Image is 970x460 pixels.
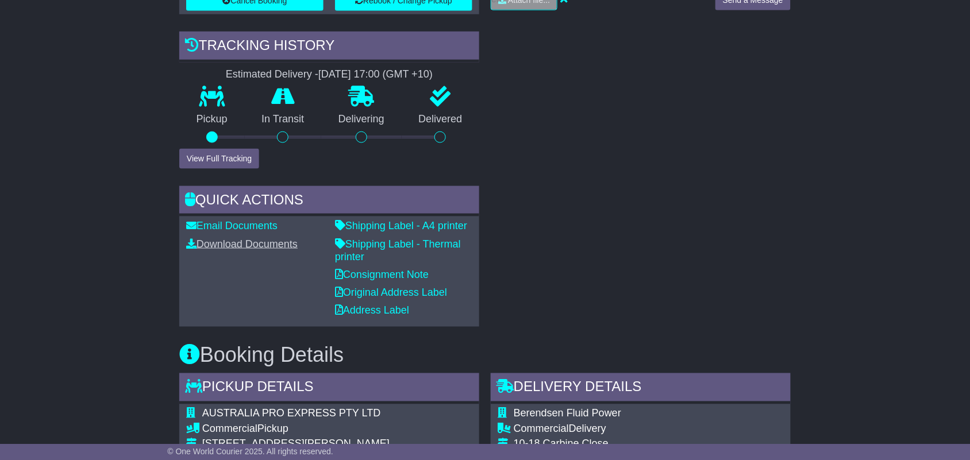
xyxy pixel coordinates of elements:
[514,438,689,451] div: 10-18 Carbine Close
[202,408,380,419] span: AUSTRALIA PRO EXPRESS PTY LTD
[179,373,479,404] div: Pickup Details
[179,344,791,367] h3: Booking Details
[335,305,409,316] a: Address Label
[202,423,257,435] span: Commercial
[514,408,621,419] span: Berendsen Fluid Power
[335,269,429,280] a: Consignment Note
[179,68,479,81] div: Estimated Delivery -
[179,32,479,63] div: Tracking history
[321,113,402,126] p: Delivering
[245,113,322,126] p: In Transit
[186,220,278,231] a: Email Documents
[186,238,298,250] a: Download Documents
[514,423,689,436] div: Delivery
[167,447,333,456] span: © One World Courier 2025. All rights reserved.
[179,186,479,217] div: Quick Actions
[335,287,447,299] a: Original Address Label
[179,113,245,126] p: Pickup
[202,438,424,451] div: [STREET_ADDRESS][PERSON_NAME]
[335,220,467,231] a: Shipping Label - A4 printer
[402,113,480,126] p: Delivered
[491,373,791,404] div: Delivery Details
[514,423,569,435] span: Commercial
[202,423,424,436] div: Pickup
[335,238,461,262] a: Shipping Label - Thermal printer
[179,149,259,169] button: View Full Tracking
[318,68,433,81] div: [DATE] 17:00 (GMT +10)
